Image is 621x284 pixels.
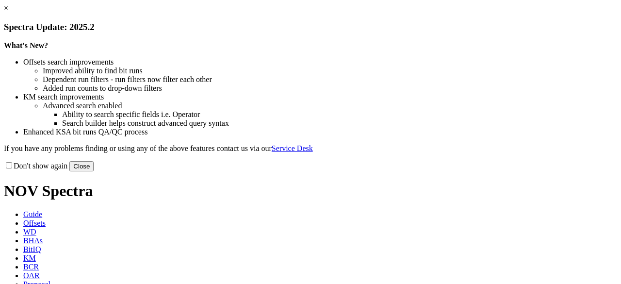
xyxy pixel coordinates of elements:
[4,22,617,33] h3: Spectra Update: 2025.2
[4,162,67,170] label: Don't show again
[23,58,617,67] li: Offsets search improvements
[23,245,41,253] span: BitIQ
[23,271,40,280] span: OAR
[4,144,617,153] p: If you have any problems finding or using any of the above features contact us via our
[23,128,617,136] li: Enhanced KSA bit runs QA/QC process
[23,219,46,227] span: Offsets
[4,41,48,50] strong: What's New?
[43,75,617,84] li: Dependent run filters - run filters now filter each other
[6,162,12,168] input: Don't show again
[43,101,617,110] li: Advanced search enabled
[23,263,39,271] span: BCR
[62,110,617,119] li: Ability to search specific fields i.e. Operator
[69,161,94,171] button: Close
[272,144,313,152] a: Service Desk
[4,4,8,12] a: ×
[23,236,43,245] span: BHAs
[23,210,42,218] span: Guide
[4,182,617,200] h1: NOV Spectra
[43,84,617,93] li: Added run counts to drop-down filters
[23,254,36,262] span: KM
[62,119,617,128] li: Search builder helps construct advanced query syntax
[23,228,36,236] span: WD
[23,93,617,101] li: KM search improvements
[43,67,617,75] li: Improved ability to find bit runs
